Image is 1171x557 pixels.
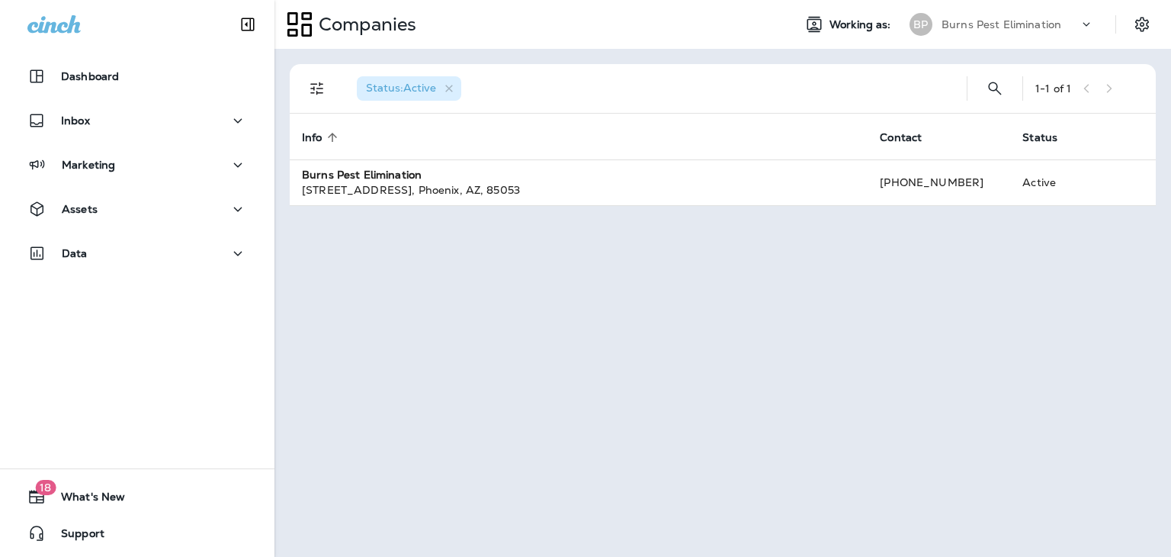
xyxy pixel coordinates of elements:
button: Filters [302,73,332,104]
p: Data [62,247,88,259]
button: Data [15,238,259,269]
div: BP [910,13,932,36]
span: Info [302,131,322,144]
span: Status : Active [366,81,436,95]
button: Support [15,518,259,549]
strong: Burns Pest Elimination [302,168,422,182]
span: Status [1022,131,1057,144]
p: Dashboard [61,70,119,82]
span: Support [46,527,104,546]
button: Marketing [15,150,259,180]
span: Info [302,130,342,144]
button: 18What's New [15,481,259,512]
button: Collapse Sidebar [226,9,269,40]
span: Working as: [829,18,894,31]
div: 1 - 1 of 1 [1035,82,1071,95]
td: [PHONE_NUMBER] [868,159,1010,205]
p: Companies [313,13,416,36]
div: [STREET_ADDRESS] , Phoenix , AZ , 85053 [302,182,855,198]
span: Contact [880,130,942,144]
span: Contact [880,131,922,144]
button: Inbox [15,105,259,136]
p: Inbox [61,114,90,127]
span: 18 [35,480,56,495]
div: Status:Active [357,76,461,101]
button: Dashboard [15,61,259,92]
button: Settings [1128,11,1156,38]
p: Marketing [62,159,115,171]
span: What's New [46,491,125,509]
button: Assets [15,194,259,224]
span: Status [1022,130,1077,144]
td: Active [1010,159,1098,205]
p: Assets [62,203,98,215]
p: Burns Pest Elimination [942,18,1061,31]
button: Search Companies [980,73,1010,104]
